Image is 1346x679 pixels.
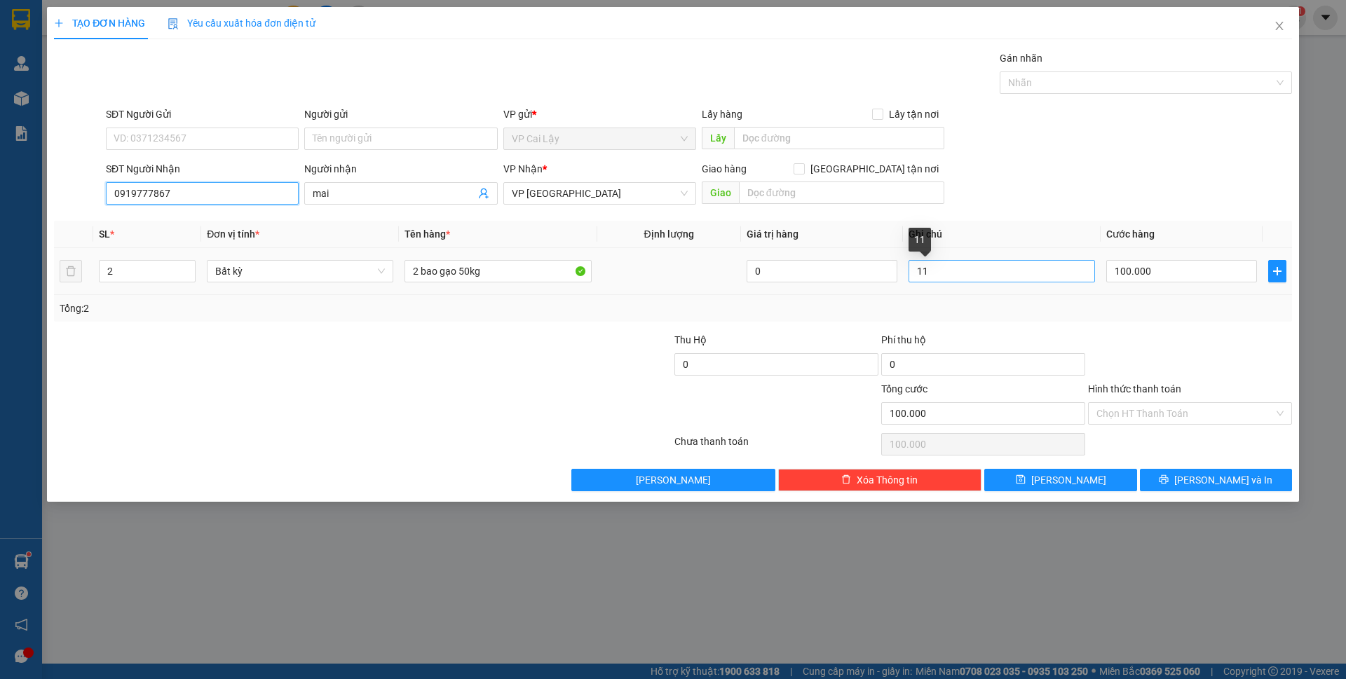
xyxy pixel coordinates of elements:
[883,107,944,122] span: Lấy tận nơi
[984,469,1136,491] button: save[PERSON_NAME]
[702,181,739,204] span: Giao
[54,18,145,29] span: TẠO ĐƠN HÀNG
[857,472,918,488] span: Xóa Thông tin
[1260,7,1299,46] button: Close
[106,161,299,177] div: SĐT Người Nhận
[1031,472,1106,488] span: [PERSON_NAME]
[636,472,711,488] span: [PERSON_NAME]
[512,128,688,149] span: VP Cai Lậy
[881,383,927,395] span: Tổng cước
[512,183,688,204] span: VP Sài Gòn
[1274,20,1285,32] span: close
[405,228,450,240] span: Tên hàng
[778,469,982,491] button: deleteXóa Thông tin
[841,474,851,486] span: delete
[1159,474,1169,486] span: printer
[1174,472,1272,488] span: [PERSON_NAME] và In
[734,127,944,149] input: Dọc đường
[503,163,543,174] span: VP Nhận
[805,161,944,177] span: [GEOGRAPHIC_DATA] tận nơi
[909,228,931,252] div: 11
[571,469,775,491] button: [PERSON_NAME]
[503,107,696,122] div: VP gửi
[207,228,259,240] span: Đơn vị tính
[215,261,385,282] span: Bất kỳ
[1088,383,1181,395] label: Hình thức thanh toán
[304,161,497,177] div: Người nhận
[115,43,267,64] td: [DOMAIN_NAME]
[739,181,944,204] input: Dọc đường
[1140,469,1292,491] button: printer[PERSON_NAME] và In
[1269,266,1286,277] span: plus
[702,127,734,149] span: Lấy
[673,434,880,458] div: Chưa thanh toán
[674,334,707,345] span: Thu Hộ
[60,301,519,316] div: Tổng: 2
[54,18,64,28] span: plus
[903,221,1101,248] th: Ghi chú
[881,332,1085,353] div: Phí thu hộ
[702,163,747,174] span: Giao hàng
[7,43,115,64] td: Hải Duyên
[106,107,299,122] div: SĐT Người Gửi
[304,107,497,122] div: Người gửi
[644,228,694,240] span: Định lượng
[747,228,798,240] span: Giá trị hàng
[1000,53,1042,64] label: Gán nhãn
[702,109,742,120] span: Lấy hàng
[119,2,262,17] div: THU THẢO
[60,260,82,282] button: delete
[405,260,591,282] input: VD: Bàn, Ghế
[1016,474,1026,486] span: save
[478,188,489,199] span: user-add
[168,18,179,29] img: icon
[99,228,110,240] span: SL
[1268,260,1286,282] button: plus
[909,260,1095,282] input: Ghi Chú
[747,260,897,282] input: 0
[1106,228,1155,240] span: Cước hàng
[168,18,315,29] span: Yêu cầu xuất hóa đơn điện tử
